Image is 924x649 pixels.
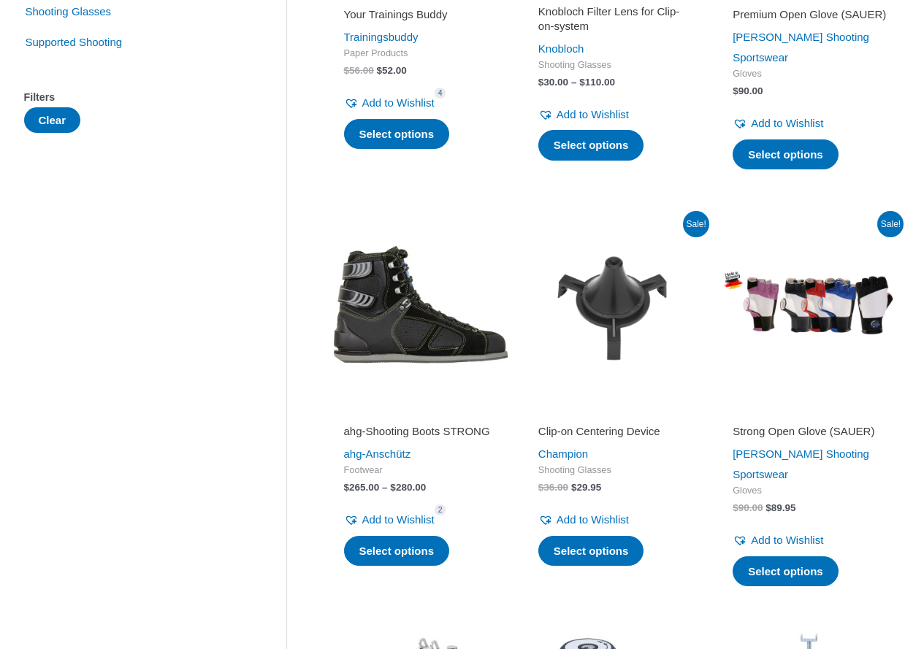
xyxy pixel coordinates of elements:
span: 4 [435,88,446,99]
h2: Strong Open Glove (SAUER) [733,424,886,439]
a: Select options for “Strong Open Glove (SAUER)” [733,556,839,587]
span: Shooting Glasses [538,464,692,477]
a: [PERSON_NAME] Shooting Sportswear [733,448,869,480]
img: Strong Open Glove (SAUER) [719,215,899,395]
span: $ [344,482,350,493]
span: $ [390,482,396,493]
bdi: 90.00 [733,85,763,96]
h2: Knobloch Filter Lens for Clip-on-system [538,4,692,33]
span: Paper Products [344,47,497,60]
span: Add to Wishlist [362,96,435,109]
a: Clip-on Centering Device [538,424,692,444]
a: Select options for “Clip-on Centering Device” [538,536,644,567]
span: – [571,77,577,88]
a: Add to Wishlist [538,510,629,530]
a: Premium Open Glove (SAUER) [733,7,886,27]
bdi: 265.00 [344,482,380,493]
a: Your Trainings Buddy [344,7,497,27]
span: 2 [435,504,446,515]
a: Add to Wishlist [733,113,823,134]
iframe: Customer reviews powered by Trustpilot [538,404,692,421]
span: Add to Wishlist [362,513,435,526]
span: Shooting Glasses [538,59,692,72]
bdi: 52.00 [377,65,407,76]
bdi: 29.95 [571,482,601,493]
a: Add to Wishlist [538,104,629,125]
bdi: 110.00 [579,77,615,88]
a: Shooting Glasses [24,4,113,17]
bdi: 36.00 [538,482,568,493]
span: Add to Wishlist [557,108,629,120]
img: ahg-Shooting Boots STRONG [331,215,511,395]
bdi: 30.00 [538,77,568,88]
bdi: 56.00 [344,65,374,76]
a: Knobloch [538,42,584,55]
a: Supported Shooting [24,35,124,47]
iframe: Customer reviews powered by Trustpilot [344,404,497,421]
a: Add to Wishlist [344,93,435,113]
span: Gloves [733,68,886,80]
span: $ [377,65,383,76]
span: $ [733,85,738,96]
span: $ [765,502,771,513]
a: Champion [538,448,588,460]
a: Add to Wishlist [733,530,823,550]
span: $ [733,502,738,513]
span: $ [344,65,350,76]
span: $ [579,77,585,88]
span: Add to Wishlist [751,534,823,546]
div: Filters [24,87,243,108]
a: Strong Open Glove (SAUER) [733,424,886,444]
span: $ [538,482,544,493]
span: Sale! [683,211,709,237]
iframe: Customer reviews powered by Trustpilot [733,404,886,421]
span: $ [571,482,577,493]
h2: ahg-Shooting Boots STRONG [344,424,497,439]
a: Select options for “ahg-Shooting Boots STRONG” [344,536,450,567]
bdi: 280.00 [390,482,426,493]
h2: Premium Open Glove (SAUER) [733,7,886,22]
h2: Your Trainings Buddy [344,7,497,22]
span: Add to Wishlist [557,513,629,526]
a: [PERSON_NAME] Shooting Sportswear [733,31,869,64]
h2: Clip-on Centering Device [538,424,692,439]
span: Gloves [733,485,886,497]
a: Select options for “Knobloch Filter Lens for Clip-on-system” [538,130,644,161]
a: Add to Wishlist [344,510,435,530]
bdi: 89.95 [765,502,795,513]
a: ahg-Anschütz [344,448,411,460]
bdi: 90.00 [733,502,763,513]
a: ahg-Shooting Boots STRONG [344,424,497,444]
a: Select options for “Premium Open Glove (SAUER)” [733,139,839,170]
span: – [382,482,388,493]
a: Knobloch Filter Lens for Clip-on-system [538,4,692,39]
a: Select options for “Your Trainings Buddy” [344,119,450,150]
span: Sale! [877,211,904,237]
img: Clip-on Centering Device [525,215,705,395]
span: Footwear [344,464,497,477]
span: $ [538,77,544,88]
a: Trainingsbuddy [344,31,419,43]
span: Add to Wishlist [751,117,823,129]
span: Supported Shooting [24,30,124,55]
button: Clear [24,107,81,133]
